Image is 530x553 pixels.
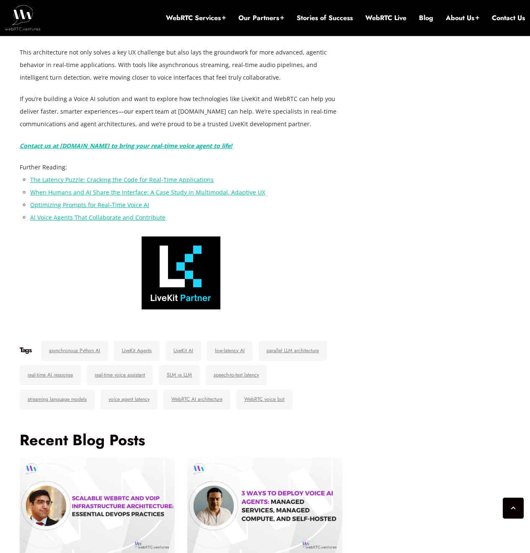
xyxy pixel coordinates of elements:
[87,365,153,385] a: real-time voice assistant
[365,13,406,23] a: WebRTC Live
[20,161,342,174] p: Further Reading:
[20,431,342,449] h3: Recent Blog Posts
[20,389,95,410] a: streaming language models
[238,13,284,23] a: Our Partners
[163,389,230,410] a: WebRTC AI architecture
[259,341,327,361] a: parallel LLM architecture
[236,389,292,410] a: WebRTC voice bot
[5,5,41,30] img: WebRTC.ventures
[207,341,253,361] a: low-latency AI
[446,13,479,23] a: About Us
[159,365,200,385] a: SLM vs LLM
[20,46,342,84] p: This architecture not only solves a key UX challenge but also lays the groundwork for more advanc...
[297,13,353,23] a: Stories of Success
[142,236,220,309] img: WebRTC.ventures is a LiveKit development partner.
[166,13,226,23] a: WebRTC Services
[30,201,149,209] a: Optimizing Prompts for Real-Time Voice AI
[20,93,342,130] p: If you’re building a Voice AI solution and want to explore how technologies like LiveKit and WebR...
[30,176,214,184] a: The Latency Puzzle: Cracking the Code for Real-Time Applications
[20,365,81,385] a: real-time AI response
[30,188,265,196] a: When Humans and AI Share the Interface: A Case Study in Multimodal, Adaptive UX
[20,142,232,150] a: Contact us at [DOMAIN_NAME] to bring your real-time voice agent to life!
[114,341,160,361] a: LiveKit Agents
[492,13,525,23] a: Contact Us
[165,341,201,361] a: LiveKit AI
[30,213,165,221] a: AI Voice Agents That Collaborate and Contribute
[41,341,108,361] a: asynchronous Python AI
[101,389,158,410] a: voice agent latency
[20,346,31,354] h6: Tags
[419,13,433,23] a: Blog
[206,365,267,385] a: speech-to-text latency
